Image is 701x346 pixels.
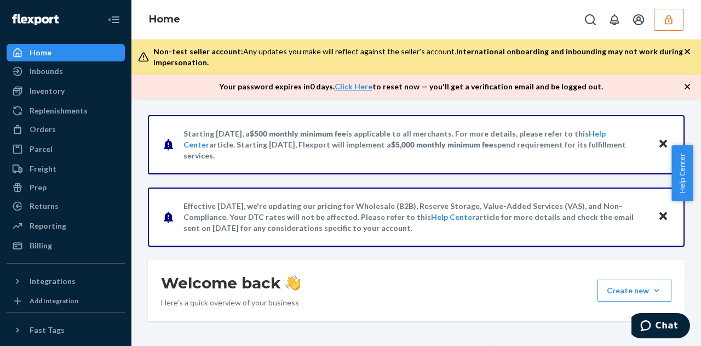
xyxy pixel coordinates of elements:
a: Inbounds [7,63,125,80]
span: $500 monthly minimum fee [250,129,346,138]
p: Your password expires in 0 days . to reset now — you'll get a verification email and be logged out. [219,81,603,92]
button: Integrations [7,273,125,290]
button: Close Navigation [103,9,125,31]
div: Fast Tags [30,325,65,336]
a: Inventory [7,82,125,100]
a: Replenishments [7,102,125,120]
div: Parcel [30,144,53,155]
div: Inventory [30,86,65,97]
div: Billing [30,240,52,251]
div: Orders [30,124,56,135]
span: Non-test seller account: [153,47,243,56]
a: Help Center [431,212,475,222]
button: Close [656,137,670,152]
div: Home [30,47,51,58]
p: Effective [DATE], we're updating our pricing for Wholesale (B2B), Reserve Storage, Value-Added Se... [183,201,647,234]
button: Open notifications [604,9,625,31]
div: Integrations [30,276,76,287]
a: Freight [7,160,125,178]
a: Prep [7,179,125,196]
button: Create new [597,280,671,302]
div: Replenishments [30,105,88,116]
div: Freight [30,163,56,174]
span: $5,000 monthly minimum fee [391,140,493,149]
img: hand-wave emoji [285,275,301,291]
p: Here’s a quick overview of your business [161,297,301,308]
div: Prep [30,182,47,193]
a: Orders [7,121,125,138]
a: Home [7,44,125,61]
button: Help Center [671,145,693,201]
div: Any updates you make will reflect against the seller's account. [153,46,683,68]
ol: breadcrumbs [140,4,189,36]
div: Add Integration [30,296,78,305]
div: Returns [30,201,59,212]
button: Fast Tags [7,321,125,339]
a: Click Here [335,82,372,91]
a: Reporting [7,217,125,235]
a: Billing [7,237,125,254]
a: Parcel [7,140,125,158]
a: Add Integration [7,294,125,308]
h1: Welcome back [161,273,301,293]
img: Flexport logo [12,14,59,25]
a: Returns [7,197,125,215]
div: Inbounds [30,66,63,77]
button: Open Search Box [579,9,601,31]
iframe: Opens a widget where you can chat to one of our agents [631,313,690,341]
a: Home [149,13,180,25]
div: Reporting [30,220,66,231]
button: Open account menu [628,9,650,31]
button: Close [656,209,670,225]
p: Starting [DATE], a is applicable to all merchants. For more details, please refer to this article... [183,128,647,161]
